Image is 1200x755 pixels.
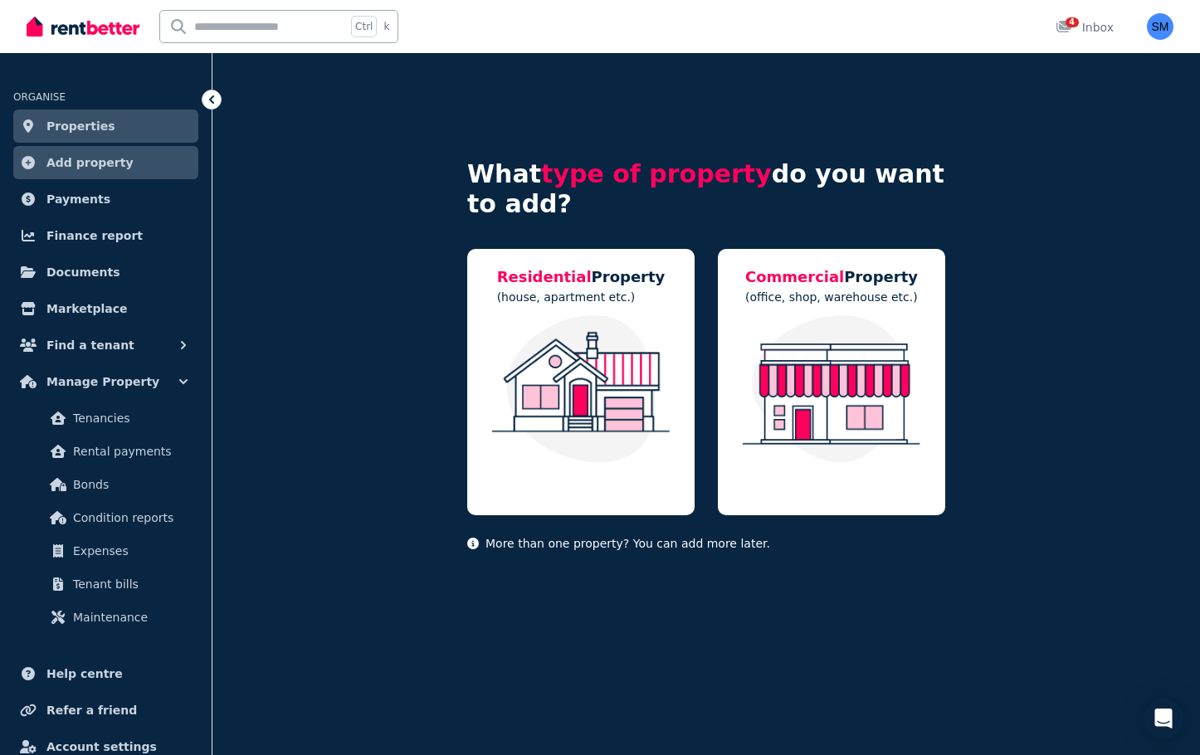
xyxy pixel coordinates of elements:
span: Marketplace [46,299,127,319]
span: 4 [1066,17,1079,27]
a: Marketplace [13,292,198,325]
span: ORGANISE [13,91,66,103]
h5: Property [497,265,666,289]
span: Condition reports [73,508,185,528]
span: Add property [46,153,134,173]
span: Commercial [745,268,844,285]
h5: Property [745,265,918,289]
a: Rental payments [20,435,192,468]
img: Residential Property [484,315,678,463]
a: Finance report [13,219,198,252]
span: k [383,20,389,33]
a: Tenant bills [20,567,192,601]
span: Rental payments [73,441,185,461]
span: Maintenance [73,607,185,627]
a: Expenses [20,534,192,567]
span: Payments [46,189,110,209]
span: type of property [541,159,772,188]
button: Manage Property [13,365,198,398]
a: Documents [13,256,198,289]
span: Refer a friend [46,700,137,720]
a: Add property [13,146,198,179]
span: Bonds [73,475,185,494]
span: Documents [46,262,120,282]
div: Open Intercom Messenger [1144,699,1183,738]
a: Bonds [20,468,192,501]
p: More than one property? You can add more later. [467,535,945,552]
span: Tenancies [73,408,185,428]
a: Properties [13,110,198,143]
span: Ctrl [351,16,377,37]
div: Inbox [1056,19,1114,36]
span: Expenses [73,541,185,561]
span: Tenant bills [73,574,185,594]
a: Payments [13,183,198,216]
img: Stephen Montgomery [1147,13,1173,40]
img: Commercial Property [734,315,929,463]
span: Help centre [46,664,123,684]
a: Maintenance [20,601,192,634]
span: Properties [46,116,115,136]
span: Find a tenant [46,335,134,355]
p: (office, shop, warehouse etc.) [745,289,918,305]
button: Find a tenant [13,329,198,362]
h4: What do you want to add? [467,159,945,219]
a: Tenancies [20,402,192,435]
span: Finance report [46,226,143,246]
a: Help centre [13,657,198,690]
a: Refer a friend [13,694,198,727]
img: RentBetter [27,14,139,39]
span: Residential [497,268,592,285]
a: Condition reports [20,501,192,534]
span: Manage Property [46,372,159,392]
p: (house, apartment etc.) [497,289,666,305]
